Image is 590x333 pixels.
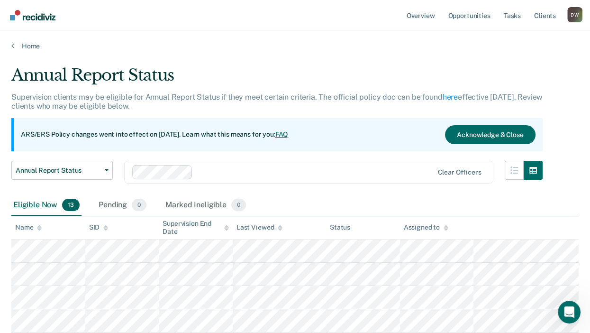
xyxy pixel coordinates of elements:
button: Profile dropdown button [567,7,582,22]
div: Pending0 [97,195,148,216]
a: Home [11,42,579,50]
div: D W [567,7,582,22]
a: FAQ [275,130,289,138]
img: Recidiviz [10,10,55,20]
p: ARS/ERS Policy changes went into effect on [DATE]. Learn what this means for you: [21,130,288,139]
span: 13 [62,199,80,211]
span: 0 [231,199,246,211]
div: Assigned to [404,223,448,231]
div: Annual Report Status [11,65,543,92]
div: Last Viewed [236,223,282,231]
p: Supervision clients may be eligible for Annual Report Status if they meet certain criteria. The o... [11,92,542,111]
div: Clear officers [437,168,481,176]
a: here [443,92,458,102]
div: Marked Ineligible0 [163,195,248,216]
div: SID [89,223,109,231]
div: Eligible Now13 [11,195,82,216]
span: 0 [132,199,146,211]
iframe: Intercom live chat [558,301,581,324]
div: Status [330,223,350,231]
span: Annual Report Status [16,166,101,175]
div: Supervision End Date [163,220,229,236]
button: Acknowledge & Close [445,125,535,144]
div: Name [15,223,42,231]
button: Annual Report Status [11,161,113,180]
